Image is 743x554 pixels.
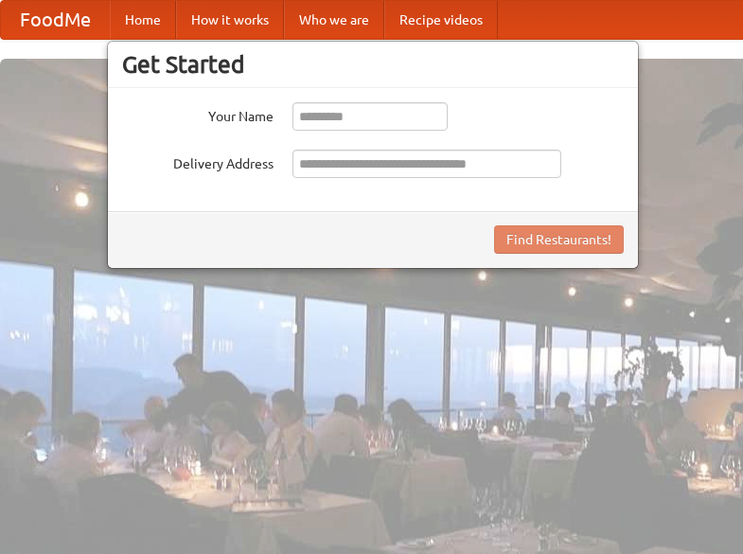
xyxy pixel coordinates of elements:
[122,102,274,126] label: Your Name
[384,1,498,39] a: Recipe videos
[284,1,384,39] a: Who we are
[122,50,624,79] h3: Get Started
[1,1,110,39] a: FoodMe
[176,1,284,39] a: How it works
[494,225,624,254] button: Find Restaurants!
[110,1,176,39] a: Home
[122,150,274,173] label: Delivery Address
